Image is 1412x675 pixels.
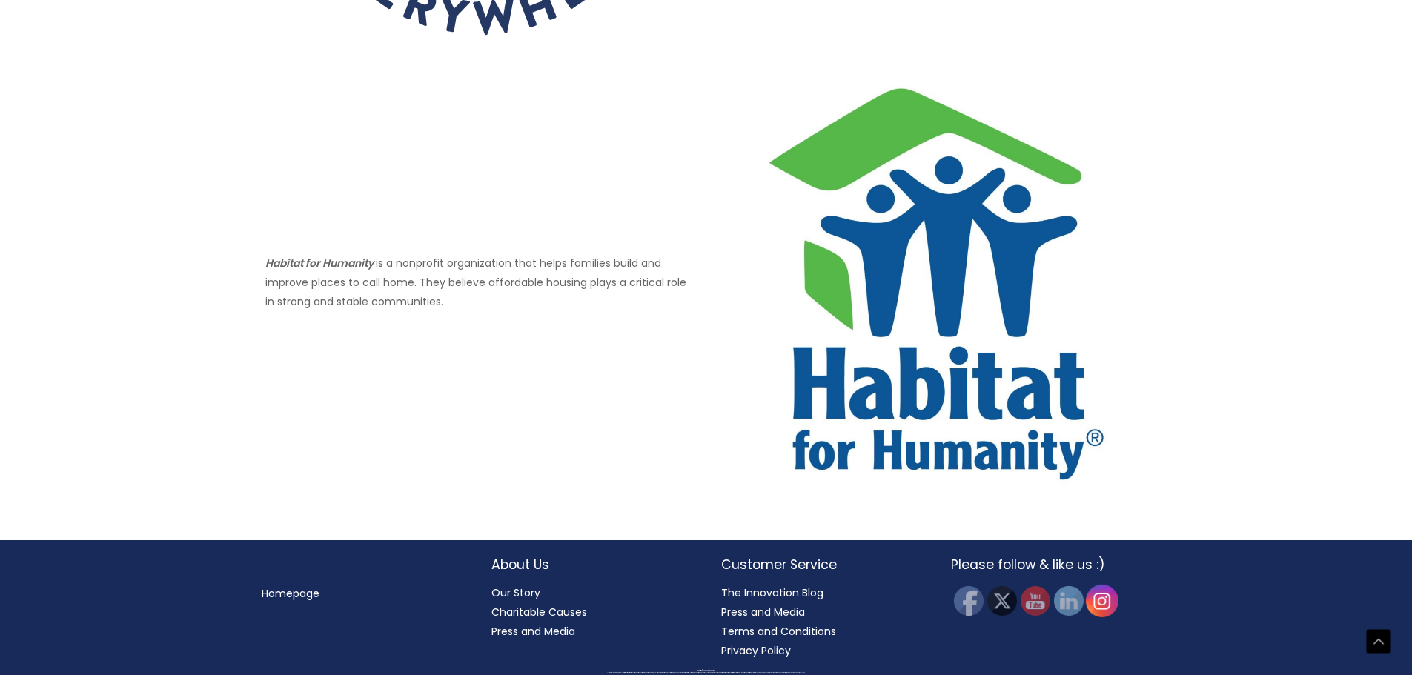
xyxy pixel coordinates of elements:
[265,253,697,311] p: is a nonprofit organization that helps families build and improve places to call home. They belie...
[491,585,540,600] a: Our Story
[721,585,823,600] a: The Innovation Blog
[491,624,575,639] a: Press and Media
[26,670,1386,671] div: Copyright © 2025
[721,624,836,639] a: Terms and Conditions
[715,67,1147,499] img: Charitable Causes Habitat For Humanity Logo Image
[491,555,692,574] h2: About Us
[721,583,921,660] nav: Customer Service
[721,643,791,658] a: Privacy Policy
[265,256,374,270] em: Habitat for Humanity
[721,605,805,619] a: Press and Media
[987,586,1017,616] img: Twitter
[951,555,1151,574] h2: Please follow & like us :)
[706,670,715,671] span: Cosmetic Solutions
[491,605,587,619] a: Charitable Causes
[491,583,692,641] nav: About Us
[262,586,319,601] a: Homepage
[26,672,1386,674] div: All material on this Website, including design, text, images, logos and sounds, are owned by Cosm...
[262,584,462,603] nav: Menu
[721,555,921,574] h2: Customer Service
[954,586,984,616] img: Facebook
